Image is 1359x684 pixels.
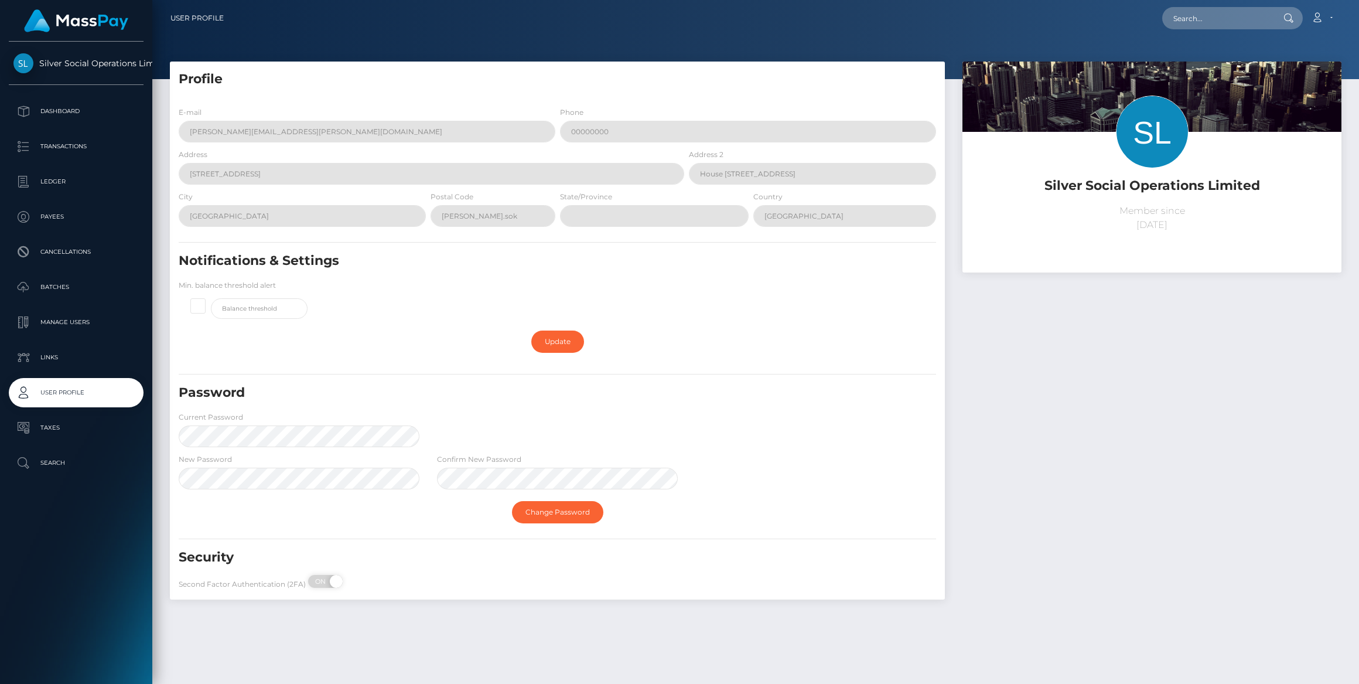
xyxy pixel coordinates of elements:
[531,331,584,353] a: Update
[560,192,612,202] label: State/Province
[9,167,144,196] a: Ledger
[9,448,144,478] a: Search
[9,132,144,161] a: Transactions
[13,208,139,226] p: Payees
[179,384,814,402] h5: Password
[13,173,139,190] p: Ledger
[170,6,224,30] a: User Profile
[9,58,144,69] span: Silver Social Operations Limited
[512,501,603,523] a: Change Password
[13,454,139,472] p: Search
[962,62,1341,314] img: ...
[179,252,814,270] h5: Notifications & Settings
[24,9,128,32] img: MassPay Logo
[179,549,814,567] h5: Security
[179,579,306,590] label: Second Factor Authentication (2FA)
[437,454,521,465] label: Confirm New Password
[13,103,139,120] p: Dashboard
[179,280,276,291] label: Min. balance threshold alert
[13,314,139,331] p: Manage Users
[307,575,336,588] span: ON
[9,237,144,267] a: Cancellations
[179,192,193,202] label: City
[179,70,936,89] h5: Profile
[9,413,144,443] a: Taxes
[971,204,1333,232] p: Member since [DATE]
[13,384,139,401] p: User Profile
[971,177,1333,195] h5: Silver Social Operations Limited
[9,202,144,232] a: Payees
[13,419,139,437] p: Taxes
[9,308,144,337] a: Manage Users
[431,192,473,202] label: Postal Code
[13,278,139,296] p: Batches
[9,378,144,407] a: User Profile
[13,138,139,155] p: Transactions
[13,53,33,73] img: Silver Social Operations Limited
[560,107,583,118] label: Phone
[179,107,202,118] label: E-mail
[1162,7,1272,29] input: Search...
[179,412,243,423] label: Current Password
[753,192,783,202] label: Country
[9,97,144,126] a: Dashboard
[179,149,207,160] label: Address
[13,349,139,366] p: Links
[179,454,232,465] label: New Password
[689,149,723,160] label: Address 2
[9,343,144,372] a: Links
[13,243,139,261] p: Cancellations
[9,273,144,302] a: Batches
